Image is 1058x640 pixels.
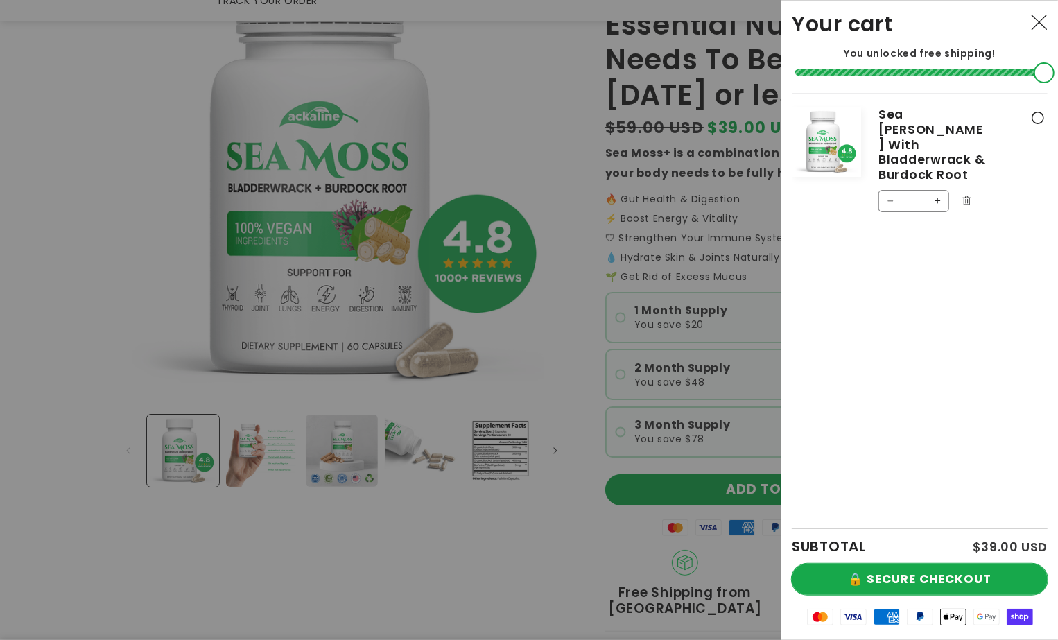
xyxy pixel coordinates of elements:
[792,11,893,37] h2: Your cart
[792,47,1048,60] p: You unlocked free shipping!
[792,539,866,553] h2: SUBTOTAL
[973,541,1048,553] p: $39.00 USD
[792,564,1048,595] button: 🔒 SECURE CHECKOUT
[1024,8,1055,38] button: Close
